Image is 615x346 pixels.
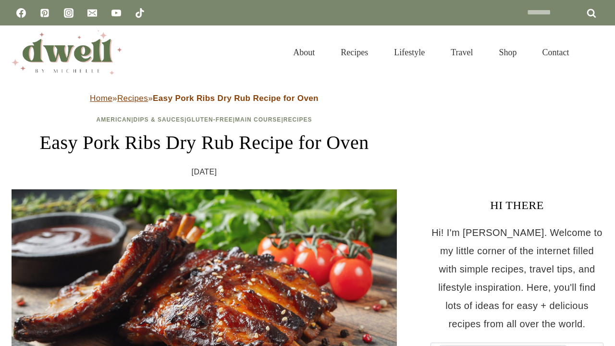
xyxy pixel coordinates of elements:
[430,223,603,333] p: Hi! I'm [PERSON_NAME]. Welcome to my little corner of the internet filled with simple recipes, tr...
[90,94,319,103] span: » »
[587,44,603,61] button: View Search Form
[12,3,31,23] a: Facebook
[235,116,281,123] a: Main Course
[107,3,126,23] a: YouTube
[192,165,217,179] time: [DATE]
[186,116,233,123] a: Gluten-Free
[35,3,54,23] a: Pinterest
[90,94,112,103] a: Home
[438,36,486,69] a: Travel
[328,36,381,69] a: Recipes
[529,36,582,69] a: Contact
[130,3,149,23] a: TikTok
[283,116,312,123] a: Recipes
[59,3,78,23] a: Instagram
[430,197,603,214] h3: HI THERE
[83,3,102,23] a: Email
[381,36,438,69] a: Lifestyle
[97,116,132,123] a: American
[134,116,184,123] a: Dips & Sauces
[280,36,328,69] a: About
[117,94,148,103] a: Recipes
[97,116,312,123] span: | | | |
[12,128,397,157] h1: Easy Pork Ribs Dry Rub Recipe for Oven
[280,36,582,69] nav: Primary Navigation
[12,30,122,74] img: DWELL by michelle
[153,94,319,103] strong: Easy Pork Ribs Dry Rub Recipe for Oven
[486,36,529,69] a: Shop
